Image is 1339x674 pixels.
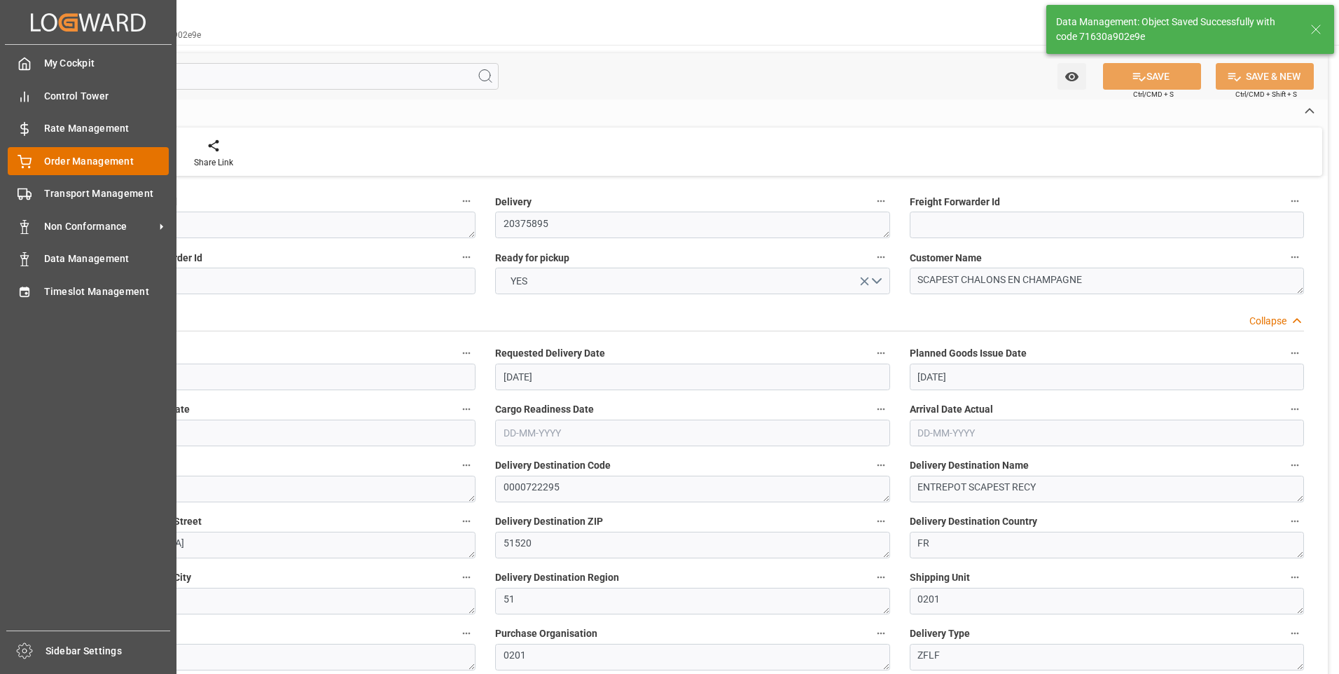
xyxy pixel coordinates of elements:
[872,624,890,642] button: Purchase Organisation
[44,154,169,169] span: Order Management
[910,532,1304,558] textarea: FR
[495,251,569,266] span: Ready for pickup
[910,626,970,641] span: Delivery Type
[8,180,169,207] a: Transport Management
[872,248,890,266] button: Ready for pickup
[910,514,1037,529] span: Delivery Destination Country
[8,50,169,77] a: My Cockpit
[1249,314,1286,329] div: Collapse
[457,456,476,474] button: Customer Code
[1056,15,1297,44] div: Data Management: Object Saved Successfully with code 71630a902e9e
[1286,568,1304,586] button: Shipping Unit
[1286,248,1304,266] button: Customer Name
[872,192,890,210] button: Delivery
[44,121,169,136] span: Rate Management
[1235,89,1297,99] span: Ctrl/CMD + Shift + S
[910,420,1304,446] input: DD-MM-YYYY
[495,212,889,238] textarea: 20375895
[457,624,476,642] button: Dispatch Location
[1286,624,1304,642] button: Delivery Type
[44,186,169,201] span: Transport Management
[495,476,889,502] textarea: 0000722295
[81,588,476,614] textarea: RECY
[8,277,169,305] a: Timeslot Management
[910,476,1304,502] textarea: ENTREPOT SCAPEST RECY
[872,568,890,586] button: Delivery Destination Region
[495,402,594,417] span: Cargo Readiness Date
[81,476,476,502] textarea: 0000700254
[1103,63,1201,90] button: SAVE
[1057,63,1086,90] button: open menu
[1286,192,1304,210] button: Freight Forwarder Id
[8,245,169,273] a: Data Management
[495,514,603,529] span: Delivery Destination ZIP
[910,588,1304,614] textarea: 0201
[910,402,993,417] span: Arrival Date Actual
[81,212,476,238] textarea: 17d28f1330ef
[495,364,889,390] input: DD-MM-YYYY
[495,458,611,473] span: Delivery Destination Code
[44,89,169,104] span: Control Tower
[495,644,889,670] textarea: 0201
[81,364,476,390] input: DD-MM-YYYY
[910,268,1304,294] textarea: SCAPEST CHALONS EN CHAMPAGNE
[910,458,1029,473] span: Delivery Destination Name
[8,82,169,109] a: Control Tower
[495,346,605,361] span: Requested Delivery Date
[495,268,889,294] button: open menu
[194,156,233,169] div: Share Link
[457,344,476,362] button: Order Created Date
[44,284,169,299] span: Timeslot Management
[910,644,1304,670] textarea: ZFLF
[46,644,171,659] span: Sidebar Settings
[495,626,597,641] span: Purchase Organisation
[910,251,982,266] span: Customer Name
[910,364,1304,390] input: DD-MM-YYYY
[1133,89,1174,99] span: Ctrl/CMD + S
[44,252,169,266] span: Data Management
[910,570,970,585] span: Shipping Unit
[1286,456,1304,474] button: Delivery Destination Name
[457,400,476,418] button: Actual Goods Issue Date
[495,588,889,614] textarea: 51
[44,219,155,234] span: Non Conformance
[457,512,476,530] button: Delivery Destination Street
[44,56,169,71] span: My Cockpit
[495,570,619,585] span: Delivery Destination Region
[495,195,532,209] span: Delivery
[457,248,476,266] button: Actual Freight Forwarder Id
[8,147,169,174] a: Order Management
[910,346,1027,361] span: Planned Goods Issue Date
[910,195,1000,209] span: Freight Forwarder Id
[1286,512,1304,530] button: Delivery Destination Country
[495,420,889,446] input: DD-MM-YYYY
[872,400,890,418] button: Cargo Readiness Date
[872,512,890,530] button: Delivery Destination ZIP
[1216,63,1314,90] button: SAVE & NEW
[872,344,890,362] button: Requested Delivery Date
[457,568,476,586] button: Delivery Destination City
[1286,400,1304,418] button: Arrival Date Actual
[872,456,890,474] button: Delivery Destination Code
[8,115,169,142] a: Rate Management
[504,274,534,289] span: YES
[81,420,476,446] input: DD-MM-YYYY
[64,63,499,90] input: Search Fields
[457,192,476,210] button: Transport ID Logward
[81,532,476,558] textarea: [GEOGRAPHIC_DATA]
[1286,344,1304,362] button: Planned Goods Issue Date
[495,532,889,558] textarea: 51520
